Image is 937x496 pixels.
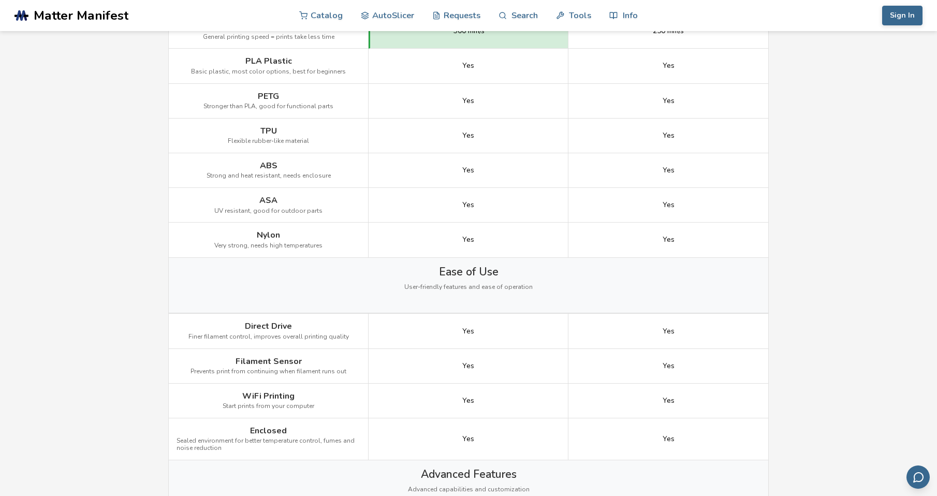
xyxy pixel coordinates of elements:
[421,468,517,480] span: Advanced Features
[191,68,346,76] span: Basic plastic, most color options, best for beginners
[663,201,675,209] span: Yes
[462,132,474,140] span: Yes
[663,97,675,105] span: Yes
[663,327,675,335] span: Yes
[462,327,474,335] span: Yes
[250,426,287,435] span: Enclosed
[242,391,295,401] span: WiFi Printing
[203,103,333,110] span: Stronger than PLA, good for functional parts
[214,208,323,215] span: UV resistant, good for outdoor parts
[439,266,499,278] span: Ease of Use
[663,236,675,244] span: Yes
[214,242,323,250] span: Very strong, needs high temperatures
[404,284,533,291] span: User-friendly features and ease of operation
[462,62,474,70] span: Yes
[245,56,292,66] span: PLA Plastic
[207,172,331,180] span: Strong and heat resistant, needs enclosure
[203,34,334,41] span: General printing speed = prints take less time
[223,403,314,410] span: Start prints from your computer
[663,166,675,174] span: Yes
[462,397,474,405] span: Yes
[462,166,474,174] span: Yes
[408,486,530,493] span: Advanced capabilities and customization
[177,437,360,452] span: Sealed environment for better temperature control, fumes and noise reduction
[260,126,277,136] span: TPU
[188,333,349,341] span: Finer filament control, improves overall printing quality
[882,6,923,25] button: Sign In
[191,368,346,375] span: Prevents print from continuing when filament runs out
[236,357,302,366] span: Filament Sensor
[257,230,280,240] span: Nylon
[228,138,309,145] span: Flexible rubber-like material
[663,435,675,443] span: Yes
[663,62,675,70] span: Yes
[462,236,474,244] span: Yes
[453,27,485,35] span: 300 mm/s
[258,92,279,101] span: PETG
[906,465,930,489] button: Send feedback via email
[663,362,675,370] span: Yes
[34,8,128,23] span: Matter Manifest
[259,196,277,205] span: ASA
[663,397,675,405] span: Yes
[462,435,474,443] span: Yes
[227,22,310,31] span: Average Print Speed
[260,161,277,170] span: ABS
[653,27,684,35] span: 250 mm/s
[663,132,675,140] span: Yes
[462,201,474,209] span: Yes
[245,322,292,331] span: Direct Drive
[462,362,474,370] span: Yes
[462,97,474,105] span: Yes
